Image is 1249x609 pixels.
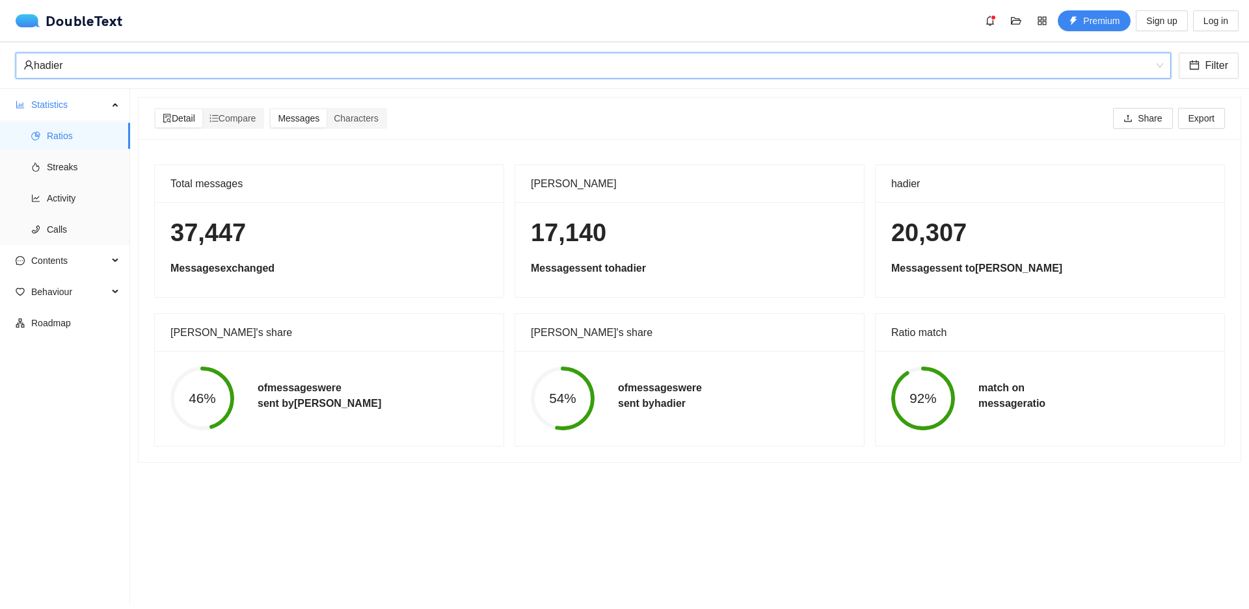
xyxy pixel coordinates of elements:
span: file-search [163,114,172,123]
span: Ratios [47,123,120,149]
button: bell [980,10,1001,31]
h5: Messages exchanged [170,261,488,276]
span: Calls [47,216,120,242]
h5: Messages sent to [PERSON_NAME] [891,261,1209,276]
span: fire [31,162,40,172]
h1: 20,307 [891,218,1209,248]
span: Contents [31,248,108,274]
span: Share [1138,111,1162,125]
span: Premium [1083,14,1120,28]
h5: of messages were sent by hadier [618,380,702,411]
span: Streaks [47,154,120,180]
span: calendar [1189,60,1200,72]
span: ‏‎hadier‎‏ [23,53,1163,78]
span: Detail [163,113,195,123]
span: apartment [16,318,25,328]
div: Total messages [170,165,488,202]
button: thunderboltPremium [1058,10,1131,31]
div: [PERSON_NAME]'s share [531,314,848,351]
button: Export [1178,108,1225,129]
button: Sign up [1136,10,1187,31]
span: Characters [334,113,378,123]
div: ‏‎hadier‎‏ [23,53,1151,78]
button: calendarFilter [1179,53,1239,79]
h5: match on message ratio [978,380,1045,411]
span: user [23,60,34,70]
span: Sign up [1146,14,1177,28]
span: thunderbolt [1069,16,1078,27]
span: Filter [1205,57,1228,73]
h1: 37,447 [170,218,488,248]
span: Roadmap [31,310,120,336]
span: Compare [209,113,256,123]
span: heart [16,287,25,296]
span: Statistics [31,92,108,118]
img: logo [16,14,46,27]
span: phone [31,225,40,234]
div: [PERSON_NAME]'s share [170,314,488,351]
span: appstore [1032,16,1052,26]
span: Activity [47,185,120,211]
h5: Messages sent to hadier [531,261,848,276]
span: Log in [1203,14,1228,28]
button: appstore [1032,10,1053,31]
span: line-chart [31,194,40,203]
h1: 17,140 [531,218,848,248]
button: folder-open [1006,10,1027,31]
span: bell [980,16,1000,26]
a: logoDoubleText [16,14,123,27]
div: hadier [891,165,1209,202]
div: Ratio match [891,314,1209,351]
span: Messages [278,113,319,123]
span: pie-chart [31,131,40,140]
h5: of messages were sent by [PERSON_NAME] [258,380,381,411]
span: 46% [170,392,234,406]
span: 92% [891,392,955,406]
button: Log in [1193,10,1239,31]
div: [PERSON_NAME] [531,165,848,202]
button: uploadShare [1113,108,1172,129]
span: message [16,256,25,265]
span: Export [1189,111,1215,125]
span: folder-open [1006,16,1026,26]
span: bar-chart [16,100,25,109]
span: ordered-list [209,114,219,123]
span: upload [1123,114,1133,124]
span: 54% [531,392,595,406]
span: Behaviour [31,279,108,305]
div: DoubleText [16,14,123,27]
